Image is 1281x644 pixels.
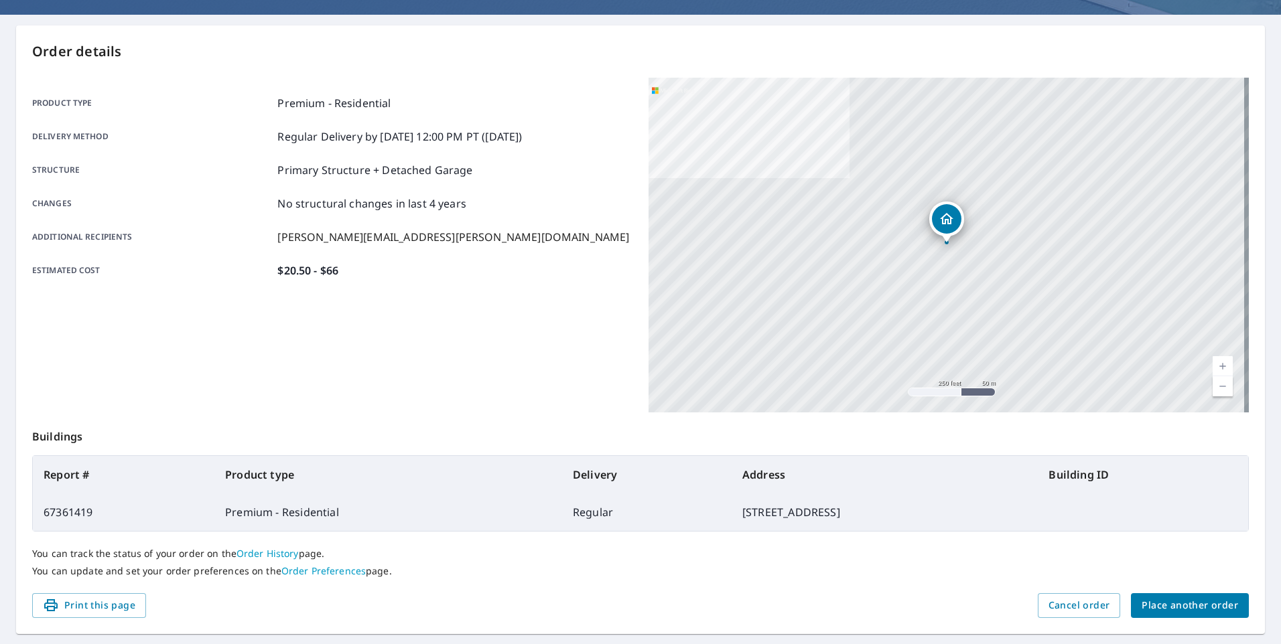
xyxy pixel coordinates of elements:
th: Report # [33,456,214,493]
span: Print this page [43,597,135,614]
th: Delivery [562,456,732,493]
span: Cancel order [1049,597,1110,614]
p: You can update and set your order preferences on the page. [32,565,1249,577]
p: Structure [32,162,272,178]
span: Place another order [1142,597,1238,614]
a: Current Level 17, Zoom Out [1213,376,1233,396]
p: Delivery method [32,129,272,145]
p: Estimated cost [32,262,272,278]
a: Order History [237,547,299,560]
p: Additional recipients [32,229,272,245]
button: Print this page [32,593,146,618]
p: Premium - Residential [277,95,391,111]
th: Product type [214,456,562,493]
div: Dropped pin, building 1, Residential property, 4317 Sequoia Dr Oakwood, GA 30566 [929,202,964,243]
p: Order details [32,42,1249,62]
td: Premium - Residential [214,493,562,531]
td: [STREET_ADDRESS] [732,493,1038,531]
a: Order Preferences [281,564,366,577]
p: You can track the status of your order on the page. [32,548,1249,560]
p: Primary Structure + Detached Garage [277,162,472,178]
p: Buildings [32,412,1249,455]
p: Product type [32,95,272,111]
th: Building ID [1038,456,1248,493]
button: Place another order [1131,593,1249,618]
p: Changes [32,195,272,212]
th: Address [732,456,1038,493]
p: Regular Delivery by [DATE] 12:00 PM PT ([DATE]) [277,129,522,145]
p: No structural changes in last 4 years [277,195,466,212]
p: [PERSON_NAME][EMAIL_ADDRESS][PERSON_NAME][DOMAIN_NAME] [277,229,629,245]
td: 67361419 [33,493,214,531]
button: Cancel order [1038,593,1121,618]
a: Current Level 17, Zoom In [1213,356,1233,376]
p: $20.50 - $66 [277,262,338,278]
td: Regular [562,493,732,531]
